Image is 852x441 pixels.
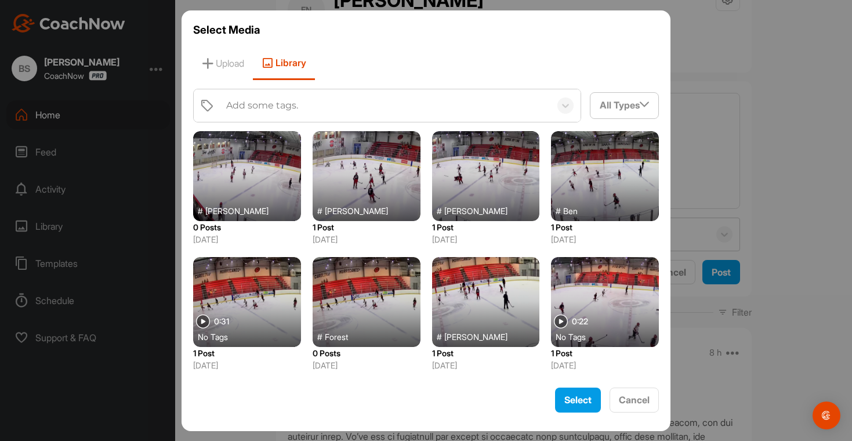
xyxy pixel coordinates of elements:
[556,331,664,342] div: No Tags
[325,331,348,342] span: Forest
[551,233,659,245] p: [DATE]
[563,205,578,216] span: Ben
[555,388,601,413] button: Select
[313,347,420,359] p: 0 Posts
[444,331,507,342] span: [PERSON_NAME]
[205,205,269,216] span: [PERSON_NAME]
[317,205,425,216] div: #
[313,359,420,371] p: [DATE]
[564,394,592,406] span: Select
[437,205,545,216] div: #
[193,221,301,233] p: 0 Posts
[551,359,659,371] p: [DATE]
[313,233,420,245] p: [DATE]
[325,205,388,216] span: [PERSON_NAME]
[590,93,658,118] div: All Types
[200,99,214,113] img: tags
[432,347,540,359] p: 1 Post
[556,205,664,216] div: #
[619,394,650,406] span: Cancel
[813,402,840,429] div: Open Intercom Messenger
[437,331,545,342] div: #
[196,315,210,328] img: play
[610,388,659,413] button: Cancel
[554,315,568,328] img: play
[253,47,315,80] span: Library
[226,99,298,113] div: Add some tags.
[198,205,306,216] div: #
[551,347,659,359] p: 1 Post
[317,331,425,342] div: #
[193,22,659,38] h3: Select Media
[432,233,540,245] p: [DATE]
[432,359,540,371] p: [DATE]
[193,233,301,245] p: [DATE]
[551,221,659,233] p: 1 Post
[193,347,301,359] p: 1 Post
[193,359,301,371] p: [DATE]
[572,317,588,326] span: 0:22
[444,205,507,216] span: [PERSON_NAME]
[214,317,229,326] span: 0:31
[198,331,306,342] div: No Tags
[313,221,420,233] p: 1 Post
[193,47,253,80] span: Upload
[432,221,540,233] p: 1 Post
